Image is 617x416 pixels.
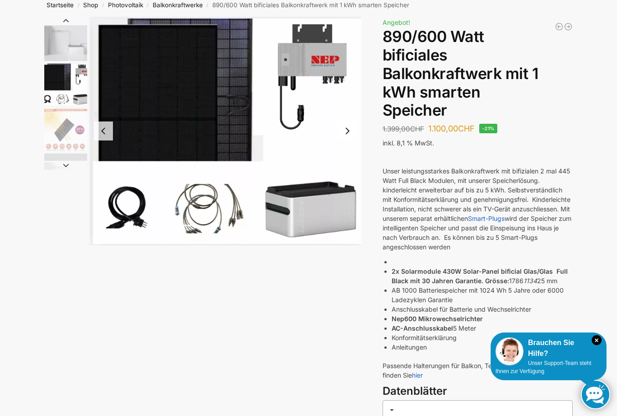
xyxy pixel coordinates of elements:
span: / [203,2,212,9]
img: ASE 1000 Batteriespeicher [44,17,87,61]
a: WiFi Smart Plug für unseren Plug & Play Batteriespeicher [564,22,573,31]
li: 1 / 7 [42,17,87,62]
span: / [98,2,108,9]
img: 860w-mi-1kwh-speicher [44,63,87,106]
li: AB 1000 Batteriespeicher mit 1024 Wh 5 Jahre oder 6000 Ladezyklen Garantie [392,285,573,304]
li: Konformitätserklärung [392,333,573,342]
span: CHF [410,125,424,133]
button: Next slide [338,122,357,140]
strong: Nep600 Mikrowechselrichter [392,315,483,323]
span: / [74,2,83,9]
li: 4 / 7 [42,152,87,197]
li: 3 / 7 [42,107,87,152]
button: Next slide [44,161,87,170]
span: Unser Support-Team steht Ihnen zur Verfügung [495,360,591,374]
p: Passende Halterungen für Balkon, Terrasse, Garten oder Dach finden Sie [383,361,573,380]
i: Schließen [592,335,602,345]
img: Customer service [495,337,524,365]
img: Bificial 30 % mehr Leistung [44,108,87,151]
img: 860w-mi-1kwh-speicher [89,17,361,245]
button: Previous slide [94,122,113,140]
li: Anschlusskabel für Batterie und Wechselrichter [392,304,573,314]
bdi: 1.100,00 [428,124,475,133]
em: 1134 [524,277,537,285]
div: Brauchen Sie Hilfe? [495,337,602,359]
a: Balkonkraftwerk 445/860 Erweiterungsmodul [555,22,564,31]
span: / [143,2,153,9]
button: Previous slide [44,16,87,25]
span: Angebot! [383,19,410,26]
span: inkl. 8,1 % MwSt. [383,139,434,147]
bdi: 1.399,00 [383,125,424,133]
li: Anleitungen [392,342,573,352]
a: Shop [83,1,98,9]
h3: Datenblätter [383,383,573,399]
a: hier [412,371,423,379]
img: 1 (3) [44,154,87,196]
span: 1786 25 mm [509,277,557,285]
h1: 890/600 Watt bificiales Balkonkraftwerk mit 1 kWh smarten Speicher [383,28,573,120]
a: Photovoltaik [108,1,143,9]
strong: 2x Solarmodule 430W Solar-Panel bificial Glas/Glas Full Black mit 30 Jahren Garantie. Grösse: [392,267,568,285]
a: Balkonkraftwerke [153,1,203,9]
strong: AC-Anschlusskabel [392,324,453,332]
li: 2 / 7 [89,17,361,245]
a: Smart-Plugs [468,215,505,222]
span: CHF [458,124,475,133]
span: -21% [479,124,498,133]
a: Startseite [47,1,74,9]
li: 2 / 7 [42,62,87,107]
p: Unser leistungsstarkes Balkonkraftwerk mit bifizialen 2 mal 445 Watt Full Black Modulen, mit unse... [383,166,573,252]
li: 5 Meter [392,323,573,333]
